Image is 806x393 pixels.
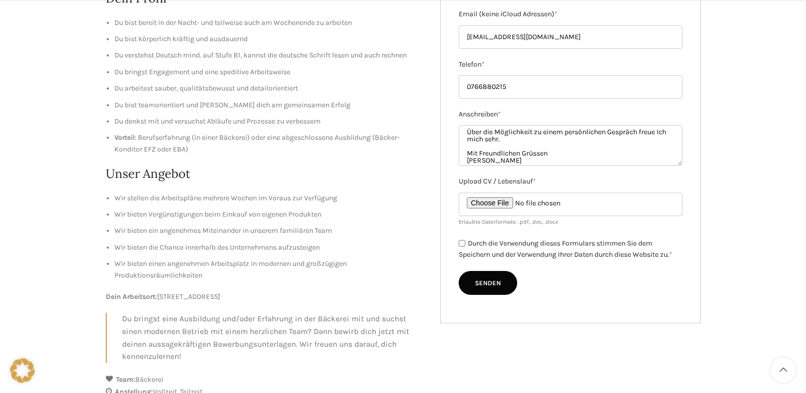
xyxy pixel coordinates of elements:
label: Durch die Verwendung dieses Formulars stimmen Sie dem Speichern und der Verwendung Ihrer Daten du... [459,239,672,259]
li: Du bist bereit in der Nacht- und teilweise auch am Wochenende zu arbeiten [114,17,426,28]
small: Erlaubte Dateiformate: .pdf, .doc, .docx [459,219,558,225]
li: Du bist teamorientiert und [PERSON_NAME] dich am gemeinsamen Erfolg [114,100,426,111]
li: Wir bieten ein angenehmes Miteinander in unserem familiären Team [114,225,426,236]
li: Wir stellen die Arbeitspläne mehrere Wochen im Voraus zur Verfügung [114,193,426,204]
li: Wir bieten einen angenehmen Arbeitsplatz in modernen und großzügigen Produktionsräumlichkeiten [114,258,426,281]
p: [STREET_ADDRESS] [106,291,426,303]
li: Du verstehst Deutsch mind. auf Stufe B1, kannst die deutsche Schrift lesen und auch rechnen [114,50,426,61]
strong: Vorteil [114,133,135,142]
p: Du bringst eine Ausbildung und/oder Erfahrung in der Bäckerei mit und suchst einen modernen Betri... [122,313,426,363]
li: Du arbeitest sauber, qualitätsbewusst und detailorientiert [114,83,426,94]
label: Telefon [459,59,682,70]
label: Upload CV / Lebenslauf [459,176,682,187]
li: Du bist körperlich kräftig und ausdauernd [114,34,426,45]
strong: Team: [116,375,135,384]
li: : Berufserfahrung (in einer Bäckerei) oder eine abgeschlossene Ausbildung (Bäcker-Konditor EFZ od... [114,132,426,155]
li: Wir bieten die Chance innerhalb des Unternehmens aufzusteigen [114,242,426,253]
strong: Dein Arbeitsort: [106,292,157,301]
h2: Unser Angebot [106,165,426,183]
span: Bäckerei [135,375,163,384]
label: Email (keine iCloud Adressen) [459,9,682,20]
li: Du denkst mit und versuchst Abläufe und Prozesse zu verbessern [114,116,426,127]
a: Scroll to top button [770,357,796,383]
label: Anschreiben [459,109,682,120]
li: Du bringst Engagement und eine speditive Arbeitsweise [114,67,426,78]
li: Wir bieten Vergünstigungen beim Einkauf von eigenen Produkten [114,209,426,220]
input: Senden [459,271,517,295]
